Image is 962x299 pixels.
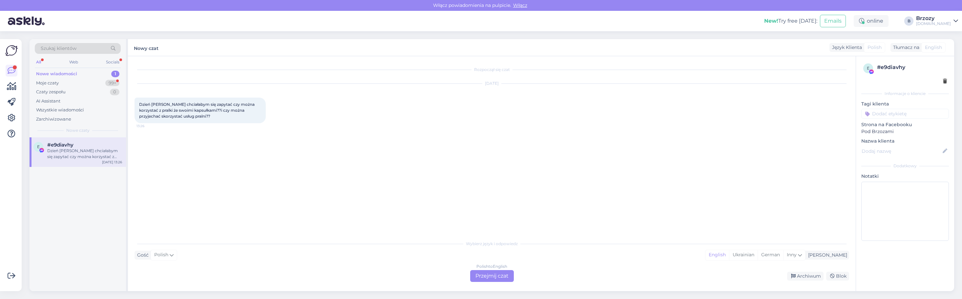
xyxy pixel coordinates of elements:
[916,16,958,26] a: Brzozy[DOMAIN_NAME]
[36,116,71,123] div: Zarchiwizowane
[764,18,778,24] b: New!
[105,80,119,86] div: 99+
[705,250,729,260] div: English
[904,16,913,26] div: B
[861,121,949,128] p: Strona na Facebooku
[916,21,951,26] div: [DOMAIN_NAME]
[890,44,919,51] div: Tłumacz na
[476,264,507,269] div: Polish to English
[35,58,42,66] div: All
[861,91,949,97] div: Informacje o kliencie
[36,98,60,104] div: AI Assistant
[66,127,90,133] span: Nowe czaty
[861,101,949,107] p: Tagi klienta
[861,173,949,180] p: Notatki
[154,251,168,259] span: Polish
[820,15,846,27] button: Emails
[829,44,862,51] div: Język Klienta
[102,160,122,165] div: [DATE] 13:26
[135,252,149,259] div: Gość
[135,80,849,86] div: [DATE]
[470,270,514,282] div: Przejmij czat
[758,250,783,260] div: German
[861,138,949,145] p: Nazwa klienta
[47,142,73,148] span: #e9diavhy
[36,80,59,86] div: Moje czaty
[36,89,66,95] div: Czaty zespołu
[729,250,758,260] div: Ukrainian
[37,144,40,149] span: e
[135,67,849,73] div: Rozpoczął się czat
[805,252,847,259] div: [PERSON_NAME]
[877,63,947,71] div: # e9diavhy
[916,16,951,21] div: Brzozy
[41,45,76,52] span: Szukaj klientów
[5,44,18,57] img: Askly Logo
[861,109,949,119] input: Dodać etykietę
[862,148,941,155] input: Dodaj nazwę
[854,15,889,27] div: online
[135,241,849,247] div: Wybierz język i odpowiedz
[826,272,849,281] div: Blok
[787,272,824,281] div: Archiwum
[764,17,817,25] div: Try free [DATE]:
[47,148,122,160] div: Dzień [PERSON_NAME] chciałabym się zapytać czy można korzystać z pralki że swoimi kapsułkami??i c...
[867,66,869,71] span: e
[134,43,158,52] label: Nowy czat
[105,58,121,66] div: Socials
[36,71,77,77] div: Nowe wiadomości
[36,107,84,113] div: Wszystkie wiadomości
[111,71,119,77] div: 1
[861,163,949,169] div: Dodatkowy
[139,102,256,119] span: Dzień [PERSON_NAME] chciałabym się zapytać czy można korzystać z pralki że swoimi kapsułkami??i c...
[136,124,161,128] span: 13:26
[868,44,882,51] span: Polish
[68,58,79,66] div: Web
[861,128,949,135] p: Pod Brzozami
[511,2,529,8] span: Włącz
[110,89,119,95] div: 0
[925,44,942,51] span: English
[787,252,797,258] span: Inny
